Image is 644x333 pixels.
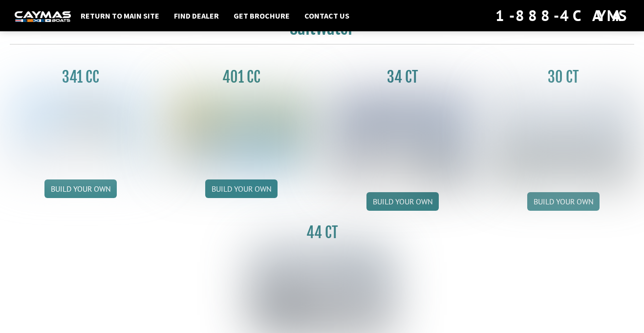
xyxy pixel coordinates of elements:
[527,192,600,211] a: Build your own
[10,90,151,172] img: 341CC-thumbjpg.jpg
[332,90,473,184] img: Caymas_34_CT_pic_1.jpg
[15,11,71,22] img: white-logo-c9c8dbefe5ff5ceceb0f0178aa75bf4bb51f6bca0971e226c86eb53dfe498488.png
[366,192,439,211] a: Build your own
[251,245,393,332] img: 44ct_background.png
[493,68,635,86] h3: 30 CT
[493,90,635,184] img: 30_CT_photo_shoot_for_caymas_connect.jpg
[76,9,164,22] a: Return to main site
[229,9,295,22] a: Get Brochure
[44,179,117,198] a: Build your own
[10,68,151,86] h3: 341 CC
[171,68,313,86] h3: 401 CC
[332,68,473,86] h3: 34 CT
[495,5,629,26] div: 1-888-4CAYMAS
[169,9,224,22] a: Find Dealer
[171,90,313,172] img: 401CC_thumb.pg.jpg
[205,179,278,198] a: Build your own
[300,9,354,22] a: Contact Us
[251,223,393,242] h3: 44 CT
